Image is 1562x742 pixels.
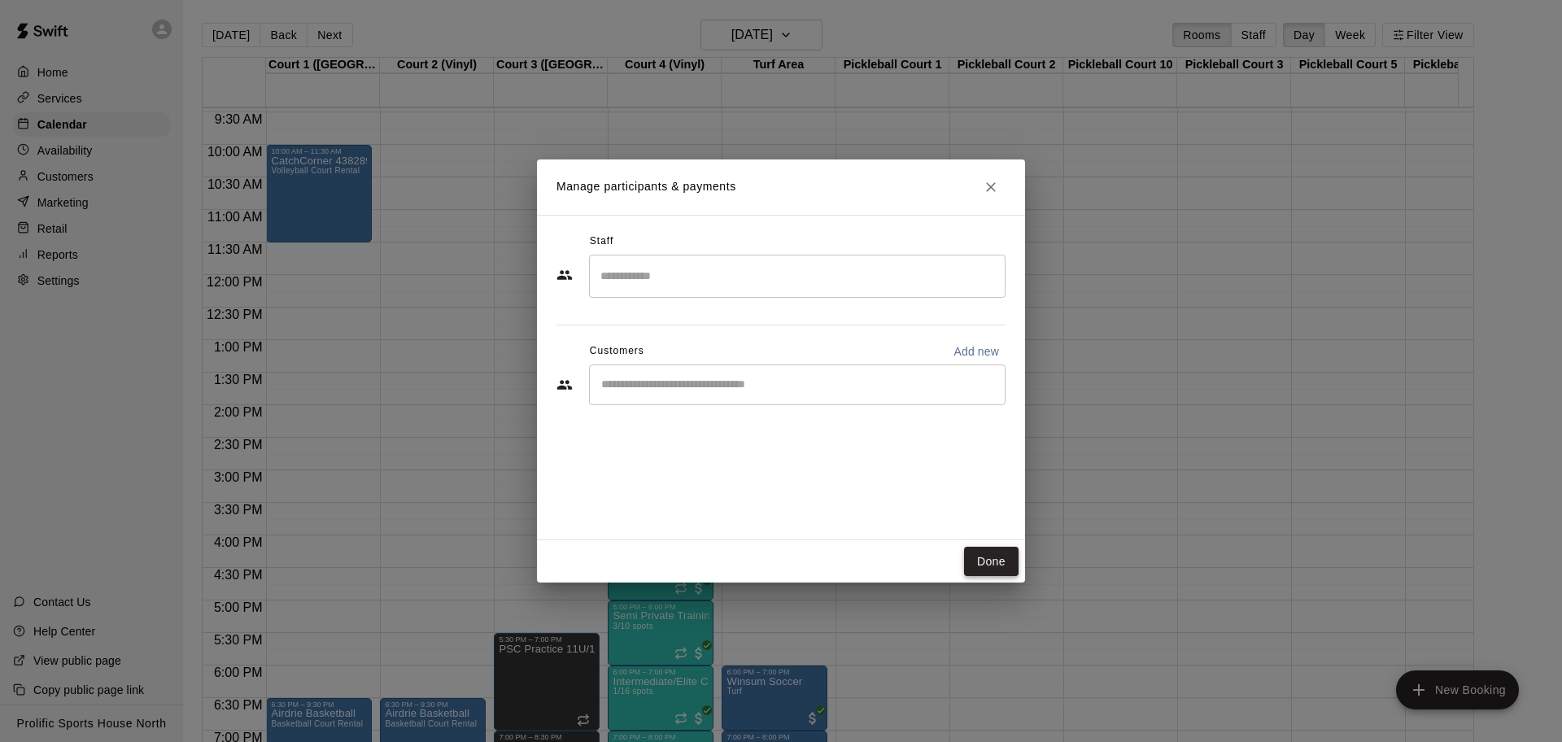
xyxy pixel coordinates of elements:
[590,338,644,364] span: Customers
[953,343,999,360] p: Add new
[556,178,736,195] p: Manage participants & payments
[556,377,573,393] svg: Customers
[976,172,1006,202] button: Close
[947,338,1006,364] button: Add new
[589,255,1006,298] div: Search staff
[964,547,1019,577] button: Done
[556,267,573,283] svg: Staff
[590,229,613,255] span: Staff
[589,364,1006,405] div: Start typing to search customers...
